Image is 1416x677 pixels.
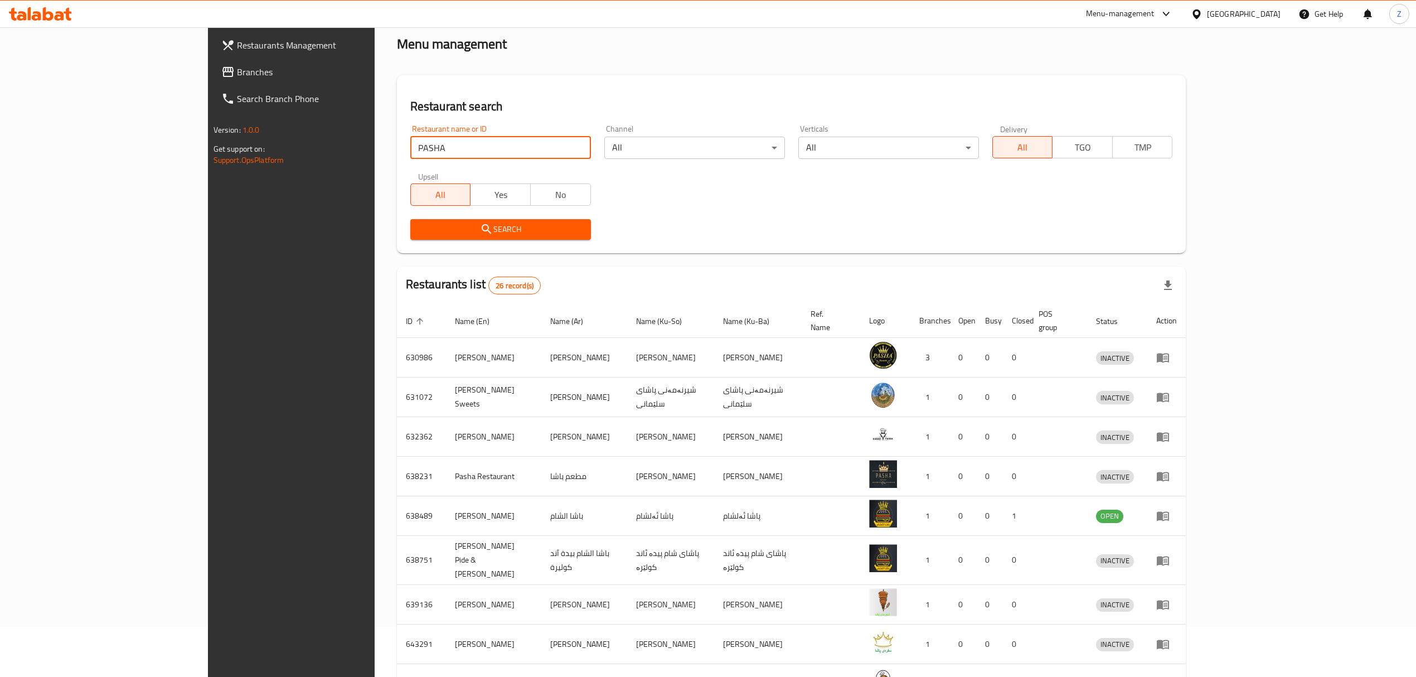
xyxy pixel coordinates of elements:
[627,417,714,457] td: [PERSON_NAME]
[1156,390,1177,404] div: Menu
[910,378,949,417] td: 1
[410,219,591,240] button: Search
[1096,510,1123,523] div: OPEN
[1096,598,1134,611] span: INACTIVE
[949,304,976,338] th: Open
[976,304,1003,338] th: Busy
[1003,378,1030,417] td: 0
[949,417,976,457] td: 0
[627,585,714,625] td: [PERSON_NAME]
[475,187,526,203] span: Yes
[243,123,260,137] span: 1.0.0
[910,585,949,625] td: 1
[910,625,949,664] td: 1
[910,304,949,338] th: Branches
[1096,638,1134,651] span: INACTIVE
[214,153,284,167] a: Support.OpsPlatform
[949,457,976,496] td: 0
[237,65,435,79] span: Branches
[627,536,714,585] td: پاشای شام پیدە ئاند کولێرە
[1207,8,1281,20] div: [GEOGRAPHIC_DATA]
[1147,304,1186,338] th: Action
[949,378,976,417] td: 0
[949,338,976,378] td: 0
[1096,431,1134,444] span: INACTIVE
[976,417,1003,457] td: 0
[1156,351,1177,364] div: Menu
[1117,139,1168,156] span: TMP
[949,625,976,664] td: 0
[455,315,504,328] span: Name (En)
[860,304,910,338] th: Logo
[910,417,949,457] td: 1
[212,85,444,112] a: Search Branch Phone
[1156,598,1177,611] div: Menu
[406,276,541,294] h2: Restaurants list
[446,536,542,585] td: [PERSON_NAME] Pide & [PERSON_NAME]
[1096,315,1132,328] span: Status
[1096,554,1134,567] span: INACTIVE
[1112,136,1173,158] button: TMP
[541,496,627,536] td: باشا الشام
[1052,136,1113,158] button: TGO
[541,378,627,417] td: [PERSON_NAME]
[869,460,897,488] img: Pasha Restaurant
[949,536,976,585] td: 0
[976,457,1003,496] td: 0
[446,338,542,378] td: [PERSON_NAME]
[1003,338,1030,378] td: 0
[910,457,949,496] td: 1
[976,625,1003,664] td: 0
[397,35,507,53] h2: Menu management
[1397,8,1402,20] span: Z
[446,457,542,496] td: Pasha Restaurant
[419,223,582,236] span: Search
[446,417,542,457] td: [PERSON_NAME]
[1003,585,1030,625] td: 0
[976,338,1003,378] td: 0
[410,137,591,159] input: Search for restaurant name or ID..
[997,139,1049,156] span: All
[869,381,897,409] img: Pashay Slemani Sweets
[976,378,1003,417] td: 0
[1155,272,1181,299] div: Export file
[541,457,627,496] td: مطعم باشا
[1003,496,1030,536] td: 1
[869,420,897,448] img: Kabab Pasha
[1096,351,1134,365] div: INACTIVE
[541,338,627,378] td: [PERSON_NAME]
[1086,7,1155,21] div: Menu-management
[949,585,976,625] td: 0
[1039,307,1074,334] span: POS group
[212,32,444,59] a: Restaurants Management
[714,457,801,496] td: [PERSON_NAME]
[446,585,542,625] td: [PERSON_NAME]
[869,500,897,528] img: Pasha AlSham
[237,38,435,52] span: Restaurants Management
[406,315,427,328] span: ID
[530,183,591,206] button: No
[1096,352,1134,365] span: INACTIVE
[1096,391,1134,404] span: INACTIVE
[1000,125,1028,133] label: Delivery
[446,378,542,417] td: [PERSON_NAME] Sweets
[910,338,949,378] td: 3
[1003,417,1030,457] td: 0
[636,315,696,328] span: Name (Ku-So)
[1156,470,1177,483] div: Menu
[714,496,801,536] td: پاشا ئەلشام
[1003,625,1030,664] td: 0
[214,123,241,137] span: Version:
[488,277,541,294] div: Total records count
[446,625,542,664] td: [PERSON_NAME]
[1096,431,1134,444] div: INACTIVE
[869,341,897,369] img: Pasha Sweets
[976,496,1003,536] td: 0
[627,625,714,664] td: [PERSON_NAME]
[1156,509,1177,523] div: Menu
[212,59,444,85] a: Branches
[1003,457,1030,496] td: 0
[714,338,801,378] td: [PERSON_NAME]
[550,315,598,328] span: Name (Ar)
